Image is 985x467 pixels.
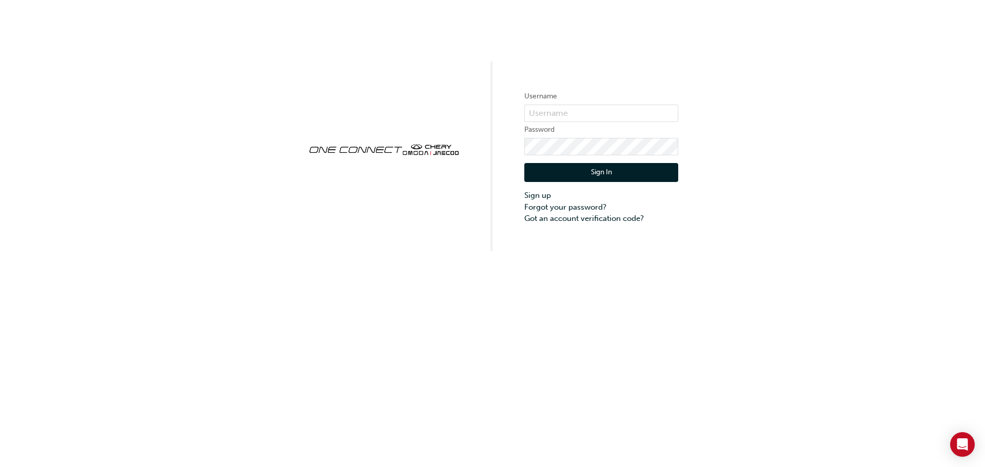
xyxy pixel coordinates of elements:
a: Got an account verification code? [524,213,678,225]
label: Password [524,124,678,136]
a: Sign up [524,190,678,201]
input: Username [524,105,678,122]
div: Open Intercom Messenger [950,432,975,457]
img: oneconnect [307,135,461,162]
label: Username [524,90,678,103]
a: Forgot your password? [524,201,678,213]
button: Sign In [524,163,678,182]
